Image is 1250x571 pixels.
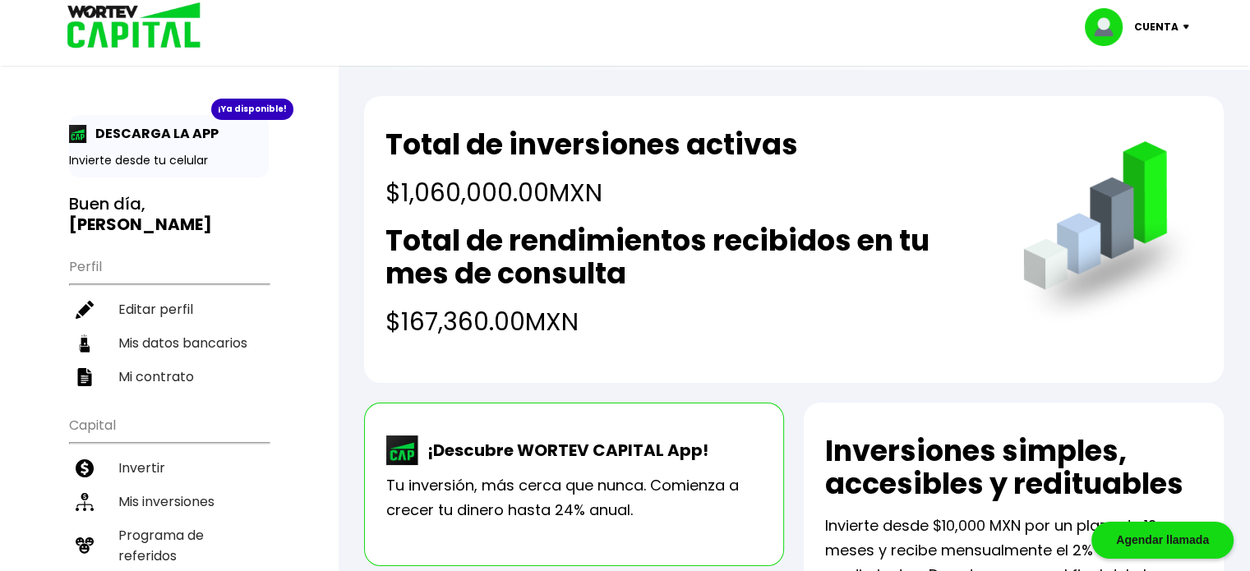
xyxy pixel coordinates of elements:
[211,99,293,120] div: ¡Ya disponible!
[76,536,94,555] img: recomiendanos-icon.9b8e9327.svg
[69,194,269,235] h3: Buen día,
[385,303,990,340] h4: $167,360.00 MXN
[386,473,762,523] p: Tu inversión, más cerca que nunca. Comienza a crecer tu dinero hasta 24% anual.
[385,224,990,290] h2: Total de rendimientos recibidos en tu mes de consulta
[419,438,708,463] p: ¡Descubre WORTEV CAPITAL App!
[69,292,269,326] a: Editar perfil
[386,435,419,465] img: wortev-capital-app-icon
[1091,522,1234,559] div: Agendar llamada
[1134,15,1179,39] p: Cuenta
[1179,25,1201,30] img: icon-down
[1085,8,1134,46] img: profile-image
[69,485,269,518] a: Mis inversiones
[69,248,269,394] ul: Perfil
[1016,141,1202,328] img: grafica.516fef24.png
[825,435,1202,500] h2: Inversiones simples, accesibles y redituables
[76,334,94,352] img: datos-icon.10cf9172.svg
[69,213,212,236] b: [PERSON_NAME]
[69,125,87,143] img: app-icon
[76,301,94,319] img: editar-icon.952d3147.svg
[76,459,94,477] img: invertir-icon.b3b967d7.svg
[76,368,94,386] img: contrato-icon.f2db500c.svg
[69,152,269,169] p: Invierte desde tu celular
[385,174,798,211] h4: $1,060,000.00 MXN
[385,128,798,161] h2: Total de inversiones activas
[69,451,269,485] a: Invertir
[87,123,219,144] p: DESCARGA LA APP
[69,360,269,394] a: Mi contrato
[69,326,269,360] a: Mis datos bancarios
[76,493,94,511] img: inversiones-icon.6695dc30.svg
